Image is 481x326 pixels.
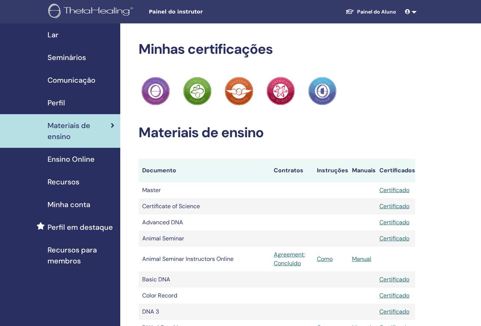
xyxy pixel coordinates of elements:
[225,77,253,105] img: Practitioner
[352,255,371,263] a: Manual
[139,271,270,288] td: Basic DNA
[308,77,337,105] img: Practitioner
[141,77,170,105] img: Practitioner
[48,244,114,266] span: Recursos para membros
[345,8,354,15] img: graduation-cap-white.svg
[139,247,270,271] td: Animal Seminar Instructors Online
[48,120,111,142] span: Materiais de ensino
[348,159,376,182] th: Manuais
[266,77,295,105] img: Practitioner
[48,52,86,63] span: Seminários
[379,186,409,194] a: Certificado
[139,304,270,320] td: DNA 3
[48,154,95,165] span: Ensino Online
[274,250,310,268] a: Agreement: Concluído
[48,176,79,187] span: Recursos
[379,276,409,283] a: Certificado
[139,288,270,304] td: Color Record
[48,75,95,86] span: Comunicação
[317,255,333,263] a: Como
[379,308,409,315] a: Certificado
[376,159,415,182] th: Certificados
[139,41,415,58] h2: Minhas certificações
[139,198,270,214] td: Certificate of Science
[313,159,348,182] th: Instruções
[139,214,270,231] td: Advanced DNA
[139,231,270,247] td: Animal Seminar
[139,159,270,182] th: Documento
[48,97,65,108] span: Perfil
[48,29,58,40] span: Lar
[139,182,270,198] td: Master
[139,124,415,141] h2: Materiais de ensino
[149,8,258,16] span: Painel do instrutor
[48,4,136,20] img: logo.png
[379,202,409,210] a: Certificado
[183,77,212,105] img: Practitioner
[379,292,409,299] a: Certificado
[379,218,409,226] a: Certificado
[340,5,402,19] a: Painel do Aluno
[270,159,313,182] th: Contratos
[48,199,90,210] span: Minha conta
[379,235,409,242] a: Certificado
[48,222,113,233] span: Perfil em destaque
